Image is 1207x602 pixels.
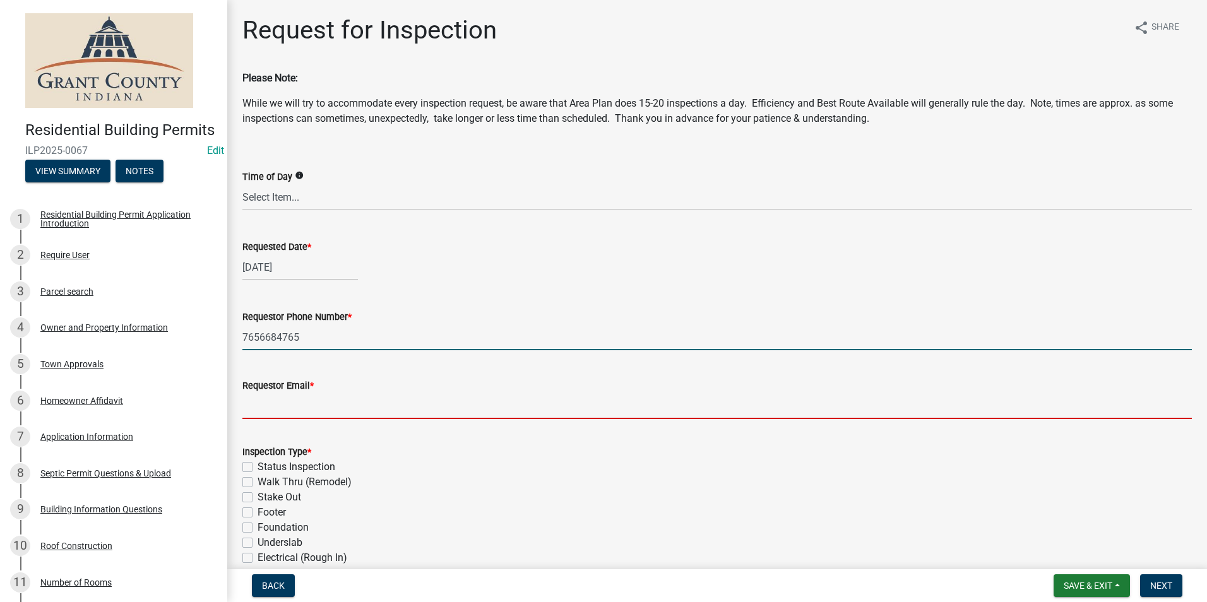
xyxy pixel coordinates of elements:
button: Next [1140,574,1182,597]
div: 6 [10,391,30,411]
i: info [295,171,304,180]
div: 9 [10,499,30,519]
label: Requested Date [242,243,311,252]
label: Requestor Email [242,382,314,391]
div: Residential Building Permit Application Introduction [40,210,207,228]
div: Septic Permit Questions & Upload [40,469,171,478]
div: 2 [10,245,30,265]
div: 10 [10,536,30,556]
div: Town Approvals [40,360,104,369]
img: Grant County, Indiana [25,13,193,108]
button: shareShare [1124,15,1189,40]
strong: Please Note: [242,72,298,84]
div: Application Information [40,432,133,441]
input: mm/dd/yyyy [242,254,358,280]
div: 11 [10,572,30,593]
h4: Residential Building Permits [25,121,217,139]
a: Edit [207,145,224,156]
div: 4 [10,317,30,338]
label: Requestor Phone Number [242,313,352,322]
span: Share [1151,20,1179,35]
label: Walk Thru (Remodel) [258,475,352,490]
label: Stake Out [258,490,301,505]
label: Status Inspection [258,459,335,475]
label: Footer [258,505,286,520]
i: share [1134,20,1149,35]
span: ILP2025-0067 [25,145,202,156]
wm-modal-confirm: Notes [116,167,164,177]
h1: Request for Inspection [242,15,497,45]
label: Foundation [258,520,309,535]
div: Number of Rooms [40,578,112,587]
div: 3 [10,281,30,302]
wm-modal-confirm: Edit Application Number [207,145,224,156]
div: Homeowner Affidavit [40,396,123,405]
div: Parcel search [40,287,93,296]
span: Save & Exit [1064,581,1112,591]
div: 7 [10,427,30,447]
span: Next [1150,581,1172,591]
button: Notes [116,160,164,182]
div: Building Information Questions [40,505,162,514]
label: Inspection Type [242,448,311,457]
div: 1 [10,209,30,229]
label: Time of Day [242,173,292,182]
wm-modal-confirm: Summary [25,167,110,177]
div: Owner and Property Information [40,323,168,332]
button: Back [252,574,295,597]
button: Save & Exit [1054,574,1130,597]
div: 5 [10,354,30,374]
div: 8 [10,463,30,483]
div: Roof Construction [40,541,112,550]
div: Require User [40,251,90,259]
span: Back [262,581,285,591]
p: While we will try to accommodate every inspection request, be aware that Area Plan does 15-20 ins... [242,96,1192,126]
label: Underslab [258,535,302,550]
label: Electrical (Rough In) [258,550,347,565]
button: View Summary [25,160,110,182]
